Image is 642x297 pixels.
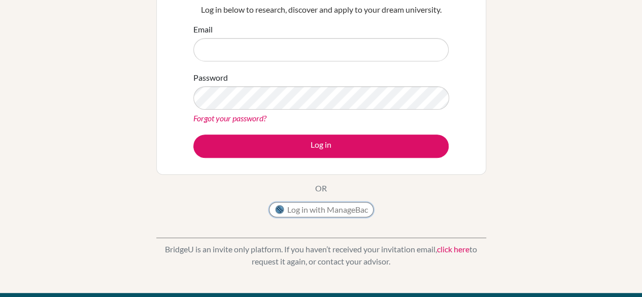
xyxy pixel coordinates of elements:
[315,182,327,194] p: OR
[193,72,228,84] label: Password
[193,4,449,16] p: Log in below to research, discover and apply to your dream university.
[156,243,486,268] p: BridgeU is an invite only platform. If you haven’t received your invitation email, to request it ...
[193,23,213,36] label: Email
[269,202,374,217] button: Log in with ManageBac
[193,113,266,123] a: Forgot your password?
[437,244,469,254] a: click here
[193,135,449,158] button: Log in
